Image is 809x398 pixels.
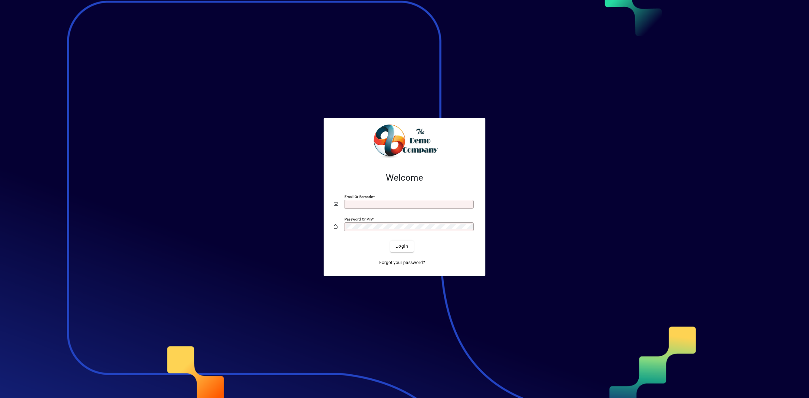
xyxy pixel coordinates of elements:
[377,257,428,268] a: Forgot your password?
[379,259,425,266] span: Forgot your password?
[344,194,373,199] mat-label: Email or Barcode
[344,217,372,221] mat-label: Password or Pin
[395,243,408,250] span: Login
[390,241,413,252] button: Login
[334,172,475,183] h2: Welcome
